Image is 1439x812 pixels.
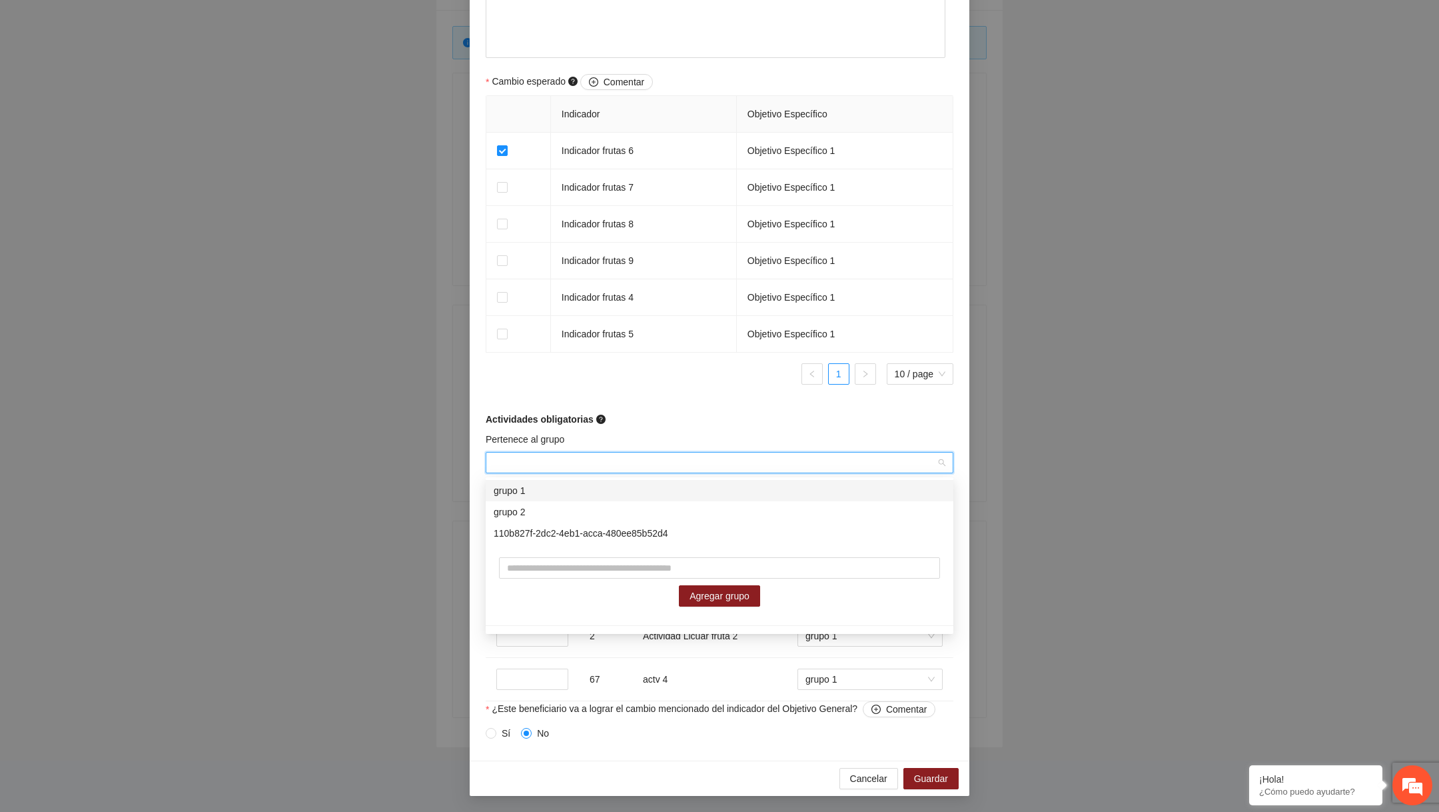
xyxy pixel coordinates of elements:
td: Indicador frutas 6 [551,133,737,169]
span: 10 / page [895,364,945,384]
td: Objetivo Específico 1 [737,133,953,169]
td: Objetivo Específico 1 [737,206,953,243]
td: Actividad Licuar fruta 2 [632,615,787,658]
td: Indicador frutas 9 [551,243,737,279]
td: 2 [579,615,632,658]
div: ¡Hola! [1259,774,1372,785]
span: grupo 1 [805,669,935,689]
li: Previous Page [801,363,823,385]
span: No [532,726,554,741]
button: Cambio esperado question-circle [580,74,653,90]
div: grupo 2 [494,505,945,519]
strong: Actividades obligatorias [486,414,594,425]
div: grupo 1 [494,483,945,498]
td: Indicador frutas 8 [551,206,737,243]
span: question-circle [568,77,578,86]
td: Objetivo Específico 1 [737,169,953,206]
span: plus-circle [589,77,598,88]
td: Objetivo Específico 1 [737,279,953,316]
th: Objetivo Específico [737,96,953,133]
td: Objetivo Específico 1 [737,243,953,279]
div: Page Size [887,363,953,385]
button: Cancelar [839,768,898,789]
span: Comentar [604,75,644,89]
div: 110b827f-2dc2-4eb1-acca-480ee85b52d4 [486,523,953,544]
span: Cancelar [850,771,887,786]
td: Objetivo Específico 1 [737,316,953,353]
span: right [861,370,869,378]
button: ¿Este beneficiario va a lograr el cambio mencionado del indicador del Objetivo General? [863,701,935,717]
label: Pertenece al grupo [486,432,564,447]
p: ¿Cómo puedo ayudarte? [1259,787,1372,797]
span: question-circle [596,415,606,424]
input: Pertenece al grupo [494,453,936,473]
a: 1 [829,364,849,384]
span: ¿Este beneficiario va a lograr el cambio mencionado del indicador del Objetivo General? [492,701,935,717]
th: Indicador [551,96,737,133]
td: Indicador frutas 4 [551,279,737,316]
span: Agregar grupo [690,589,749,603]
span: grupo 1 [805,626,935,646]
span: Guardar [914,771,948,786]
button: right [855,363,876,385]
button: Guardar [903,768,959,789]
span: plus-circle [871,705,881,715]
span: left [808,370,816,378]
li: 1 [828,363,849,385]
td: Indicador frutas 5 [551,316,737,353]
span: Comentar [886,702,927,717]
span: Sí [496,726,516,741]
div: 110b827f-2dc2-4eb1-acca-480ee85b52d4 [494,526,945,541]
div: grupo 1 [486,480,953,501]
li: Next Page [855,363,876,385]
span: Cambio esperado [492,74,653,90]
td: Indicador frutas 7 [551,169,737,206]
div: grupo 2 [486,501,953,523]
button: Agregar grupo [679,585,760,607]
td: actv 4 [632,658,787,701]
button: left [801,363,823,385]
td: 67 [579,658,632,701]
